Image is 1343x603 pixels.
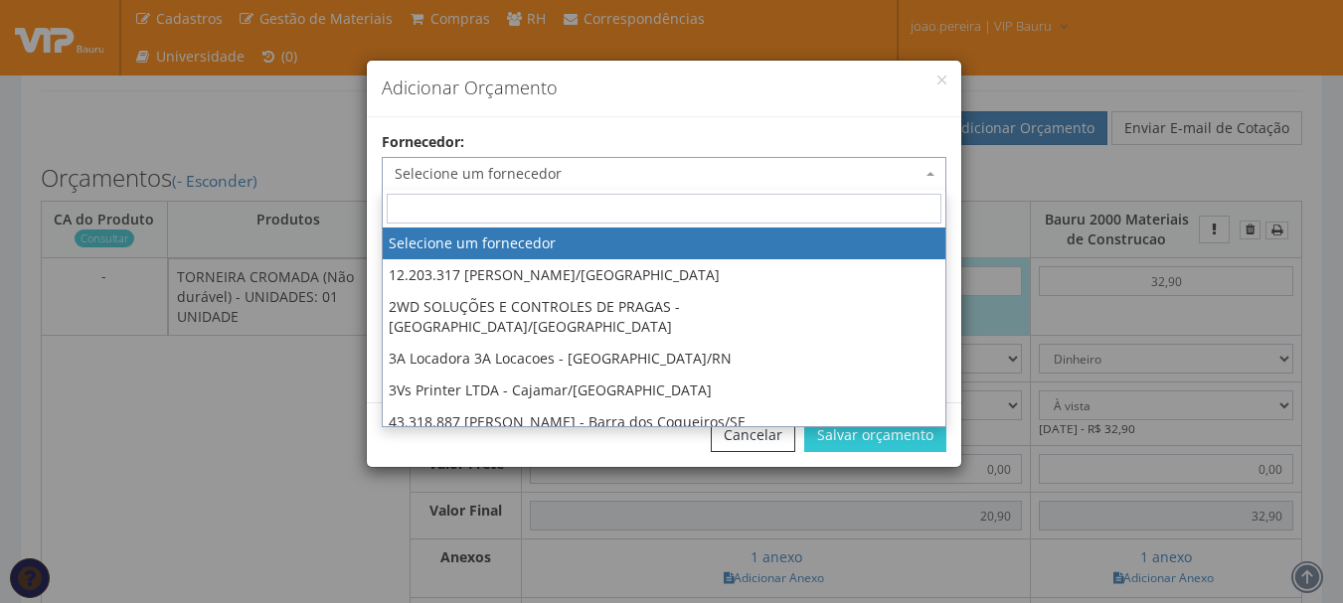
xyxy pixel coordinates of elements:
[383,259,945,291] li: 12.203.317 [PERSON_NAME]/[GEOGRAPHIC_DATA]
[382,75,946,101] h4: Adicionar Orçamento
[382,132,464,152] label: Fornecedor:
[383,343,945,375] li: 3A Locadora 3A Locacoes - [GEOGRAPHIC_DATA]/RN
[383,291,945,343] li: 2WD SOLUÇÕES E CONTROLES DE PRAGAS - [GEOGRAPHIC_DATA]/[GEOGRAPHIC_DATA]
[804,418,946,452] button: Salvar orçamento
[395,164,922,184] span: Selecione um fornecedor
[383,406,945,438] li: 43.318.887 [PERSON_NAME] - Barra dos Coqueiros/SE
[383,375,945,406] li: 3Vs Printer LTDA - Cajamar/[GEOGRAPHIC_DATA]
[383,227,945,259] li: Selecione um fornecedor
[711,418,795,452] button: Cancelar
[382,157,946,191] span: Selecione um fornecedor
